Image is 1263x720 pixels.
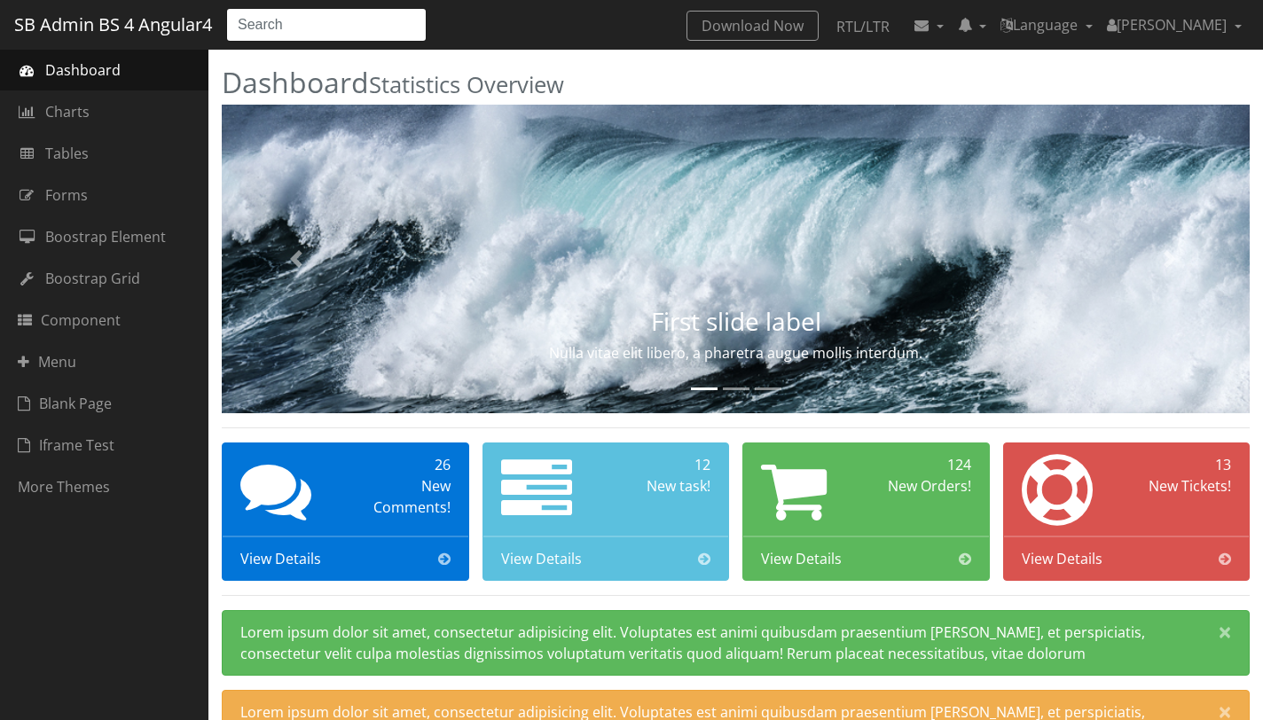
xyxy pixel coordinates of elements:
button: Close [1201,611,1249,653]
span: View Details [240,548,321,569]
a: Download Now [686,11,819,41]
div: 124 [873,454,971,475]
a: RTL/LTR [822,11,904,43]
div: 26 [352,454,451,475]
a: SB Admin BS 4 Angular4 [14,8,212,42]
small: Statistics Overview [369,69,564,100]
a: Language [993,7,1100,43]
img: Random first slide [222,105,1250,413]
div: New Orders! [873,475,971,497]
div: New Tickets! [1133,475,1231,497]
h2: Dashboard [222,67,1250,98]
span: View Details [501,548,582,569]
span: View Details [1022,548,1102,569]
input: Search [226,8,427,42]
h3: First slide label [376,308,1095,335]
div: 13 [1133,454,1231,475]
div: 12 [612,454,710,475]
span: × [1219,620,1231,644]
div: New Comments! [352,475,451,518]
div: Lorem ipsum dolor sit amet, consectetur adipisicing elit. Voluptates est animi quibusdam praesent... [222,610,1250,676]
div: New task! [612,475,710,497]
span: View Details [761,548,842,569]
a: [PERSON_NAME] [1100,7,1249,43]
span: Menu [18,351,76,372]
p: Nulla vitae elit libero, a pharetra augue mollis interdum. [376,342,1095,364]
